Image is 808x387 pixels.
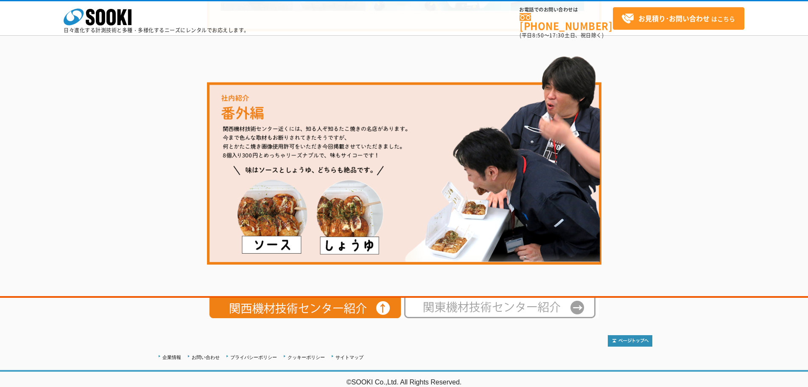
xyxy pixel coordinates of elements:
[532,31,544,39] span: 8:50
[520,31,604,39] span: (平日 ～ 土日、祝日除く)
[288,355,325,360] a: クッキーポリシー
[230,355,277,360] a: プライバシーポリシー
[162,355,181,360] a: 企業情報
[608,335,652,347] img: トップページへ
[520,7,613,12] span: お電話でのお問い合わせは
[549,31,565,39] span: 17:30
[520,13,613,31] a: [PHONE_NUMBER]
[192,355,220,360] a: お問い合わせ
[638,13,710,23] strong: お見積り･お問い合わせ
[64,28,249,33] p: 日々進化する計測技術と多種・多様化するニーズにレンタルでお応えします。
[404,298,599,318] img: 東日本テクニカルセンター紹介
[209,310,404,316] a: 関西機材技術センター紹介
[621,12,735,25] span: はこちら
[613,7,744,30] a: お見積り･お問い合わせはこちら
[207,56,601,265] img: 社内紹介 番外編編
[404,310,599,316] a: 東日本テクニカルセンター紹介
[336,355,363,360] a: サイトマップ
[209,298,404,318] img: 関西機材技術センター紹介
